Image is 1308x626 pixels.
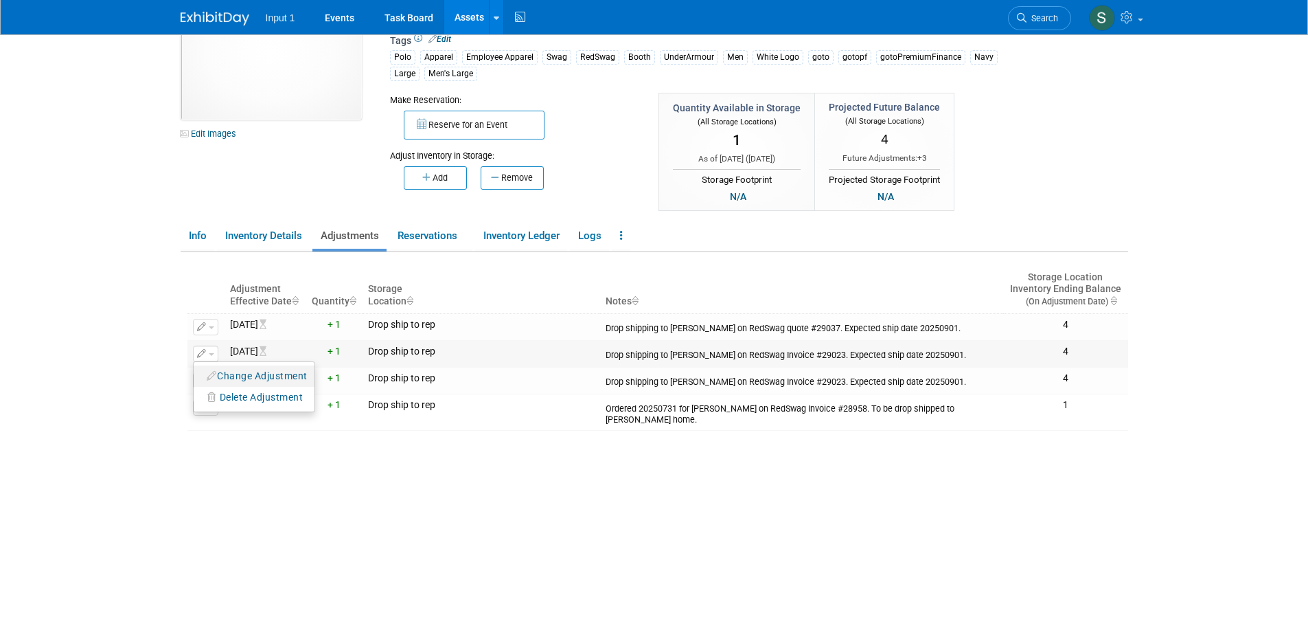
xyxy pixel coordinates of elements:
[260,346,273,356] i: Future Reservation Date
[1014,296,1108,306] span: (On Adjustment Date)
[368,399,595,412] div: Drop ship to rep
[428,34,451,44] a: Edit
[217,224,310,248] a: Inventory Details
[390,50,415,65] div: Polo
[266,12,295,23] span: Input 1
[1009,372,1123,385] div: 4
[420,50,457,65] div: Apparel
[624,50,655,65] div: Booth
[881,131,888,147] span: 4
[404,166,467,190] button: Add
[200,388,310,407] button: Delete Adjustment
[328,399,341,410] span: + 1
[733,132,741,148] span: 1
[389,224,472,248] a: Reservations
[600,266,1003,314] th: Notes : activate to sort column ascending
[328,372,341,383] span: + 1
[363,266,600,314] th: Storage Location : activate to sort column ascending
[328,346,341,357] span: + 1
[181,224,214,248] a: Info
[424,67,477,81] div: Men's Large
[181,125,242,142] a: Edit Images
[390,34,1015,91] div: Tags
[606,399,998,425] div: Ordered 20250731 for [PERSON_NAME] on RedSwag Invoice #28958. To be drop shipped to [PERSON_NAME]...
[1009,319,1123,331] div: 4
[606,319,998,334] div: Drop shipping to [PERSON_NAME] on RedSwag quote #29037. Expected ship date 20250901.
[873,189,898,204] div: N/A
[829,100,940,114] div: Projected Future Balance
[673,169,801,187] div: Storage Footprint
[576,50,619,65] div: RedSwag
[312,224,387,248] a: Adjustments
[306,266,363,314] th: Quantity : activate to sort column ascending
[475,224,567,248] a: Inventory Ledger
[542,50,571,65] div: Swag
[723,50,748,65] div: Men
[606,372,998,388] div: Drop shipping to [PERSON_NAME] on RedSwag Invoice #29023. Expected ship date 20250901.
[829,153,940,164] div: Future Adjustments:
[748,154,772,164] span: [DATE]
[390,93,639,107] div: Make Reservation:
[368,346,595,358] div: Drop ship to rep
[260,320,273,329] i: Future Reservation Date
[368,372,595,385] div: Drop ship to rep
[1009,346,1123,358] div: 4
[1008,6,1071,30] a: Search
[726,189,750,204] div: N/A
[1026,13,1058,23] span: Search
[970,50,998,65] div: Navy
[753,50,803,65] div: White Logo
[917,153,927,163] span: +3
[808,50,834,65] div: goto
[328,319,341,330] span: + 1
[225,266,306,314] th: Adjustment Effective Date : activate to sort column ascending
[181,12,249,25] img: ExhibitDay
[1009,399,1123,412] div: 1
[606,346,998,361] div: Drop shipping to [PERSON_NAME] on RedSwag Invoice #29023. Expected ship date 20250901.
[404,111,544,139] button: Reserve for an Event
[225,340,306,367] td: [DATE]
[829,114,940,127] div: (All Storage Locations)
[462,50,538,65] div: Employee Apparel
[660,50,718,65] div: UnderArmour
[368,319,595,331] div: Drop ship to rep
[1003,266,1128,314] th: Storage LocationInventory Ending Balance (On Adjustment Date) : activate to sort column ascending
[829,169,940,187] div: Projected Storage Footprint
[673,153,801,165] div: As of [DATE] ( )
[390,67,420,81] div: Large
[673,115,801,128] div: (All Storage Locations)
[570,224,609,248] a: Logs
[673,101,801,115] div: Quantity Available in Storage
[390,139,639,162] div: Adjust Inventory in Storage:
[200,367,314,385] button: Change Adjustment
[225,313,306,340] td: [DATE]
[1089,5,1115,31] img: Susan Stout
[838,50,871,65] div: gotopf
[481,166,544,190] button: Remove
[220,392,303,403] span: Delete Adjustment
[876,50,965,65] div: gotoPremiumFinance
